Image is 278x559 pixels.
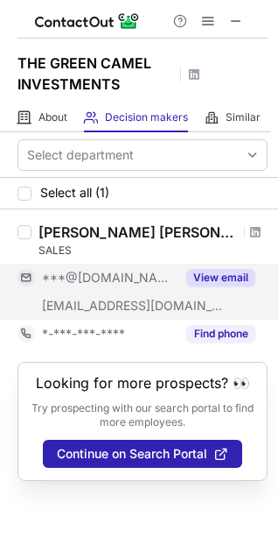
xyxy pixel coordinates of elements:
div: Select department [27,146,134,164]
span: About [38,110,67,124]
span: ***@[DOMAIN_NAME] [42,270,176,286]
header: Looking for more prospects? 👀 [36,375,250,391]
img: ContactOut v5.3.10 [35,11,140,32]
div: [PERSON_NAME] [PERSON_NAME] [38,223,239,241]
button: Reveal Button [186,325,255,343]
h1: THE GREEN CAMEL INVESTMENTS [17,53,175,95]
button: Reveal Button [186,269,255,287]
span: [EMAIL_ADDRESS][DOMAIN_NAME] [42,298,224,314]
p: Try prospecting with our search portal to find more employees. [31,401,254,429]
div: SALES [38,243,268,258]
span: Select all (1) [40,186,109,200]
span: Continue on Search Portal [57,447,207,461]
span: Similar [226,110,261,124]
button: Continue on Search Portal [43,440,242,468]
span: Decision makers [105,110,188,124]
